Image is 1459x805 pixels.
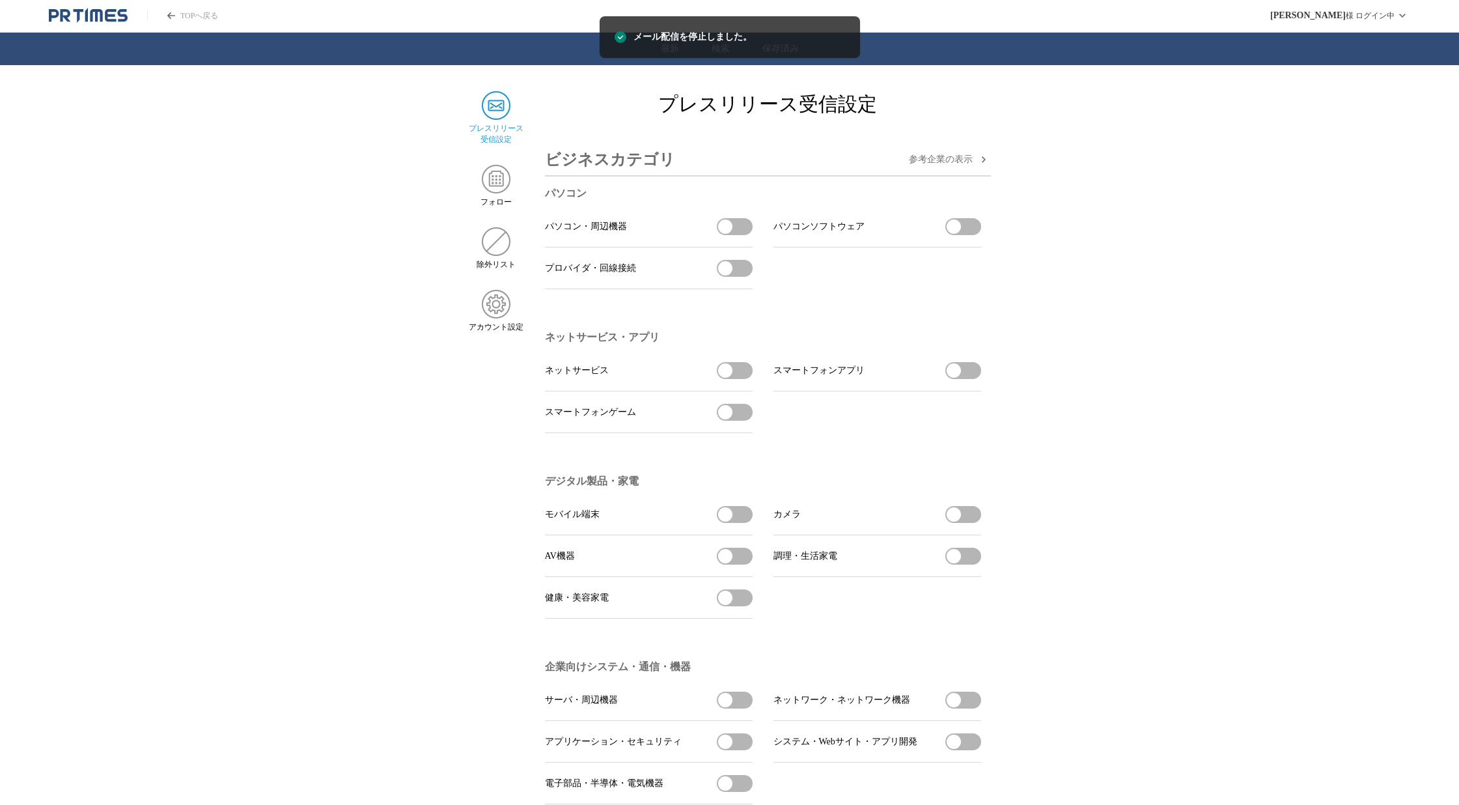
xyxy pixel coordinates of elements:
[633,30,752,44] span: メール配信を停止しました。
[545,144,675,175] h3: ビジネスカテゴリ
[477,259,516,270] span: 除外リスト
[773,694,910,706] span: ネットワーク・ネットワーク機器
[482,290,510,318] img: アカウント設定
[147,10,218,21] a: PR TIMESのトップページはこちら
[469,290,524,333] a: アカウント設定アカウント設定
[773,736,917,748] span: システム・Webサイト・アプリ開発
[469,165,524,208] a: フォローフォロー
[545,365,609,376] span: ネットサービス
[482,165,510,193] img: フォロー
[773,509,801,520] span: カメラ
[545,736,682,748] span: アプリケーション・セキュリティ
[545,660,981,674] h3: 企業向けシステム・通信・機器
[480,197,512,208] span: フォロー
[482,227,510,256] img: 除外リスト
[469,123,523,145] span: プレスリリース 受信設定
[545,262,636,274] span: プロバイダ・回線接続
[773,221,865,233] span: パソコンソフトウェア
[545,331,981,345] h3: ネットサービス・アプリ
[545,91,991,118] h2: プレスリリース受信設定
[909,154,973,165] span: 参考企業の 表示
[1270,10,1346,21] span: [PERSON_NAME]
[545,509,600,520] span: モバイル端末
[49,8,128,23] a: PR TIMESのトップページはこちら
[773,365,865,376] span: スマートフォンアプリ
[773,550,837,562] span: 調理・生活家電
[545,778,663,789] span: 電子部品・半導体・電気機器
[469,91,524,145] a: プレスリリース 受信設定プレスリリース 受信設定
[545,187,981,201] h3: パソコン
[545,550,575,562] span: AV機器
[545,592,609,604] span: 健康・美容家電
[909,152,991,167] button: 参考企業の表示
[545,694,618,706] span: サーバ・周辺機器
[545,406,636,418] span: スマートフォンゲーム
[545,475,981,488] h3: デジタル製品・家電
[469,227,524,270] a: 除外リスト除外リスト
[545,221,627,233] span: パソコン・周辺機器
[469,322,523,333] span: アカウント設定
[482,91,510,120] img: プレスリリース 受信設定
